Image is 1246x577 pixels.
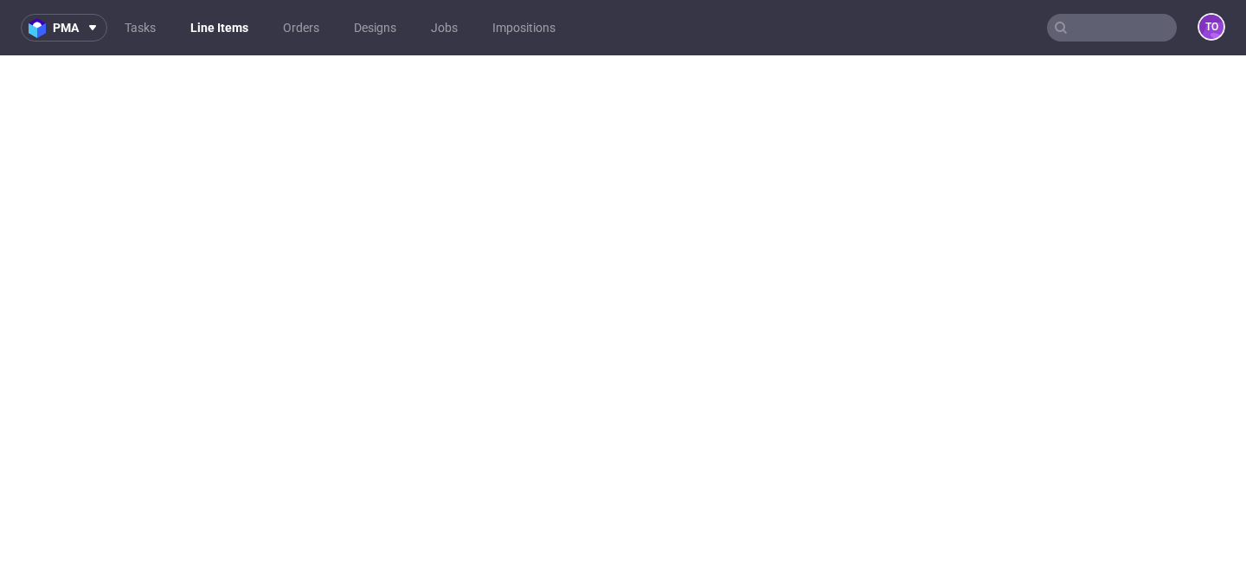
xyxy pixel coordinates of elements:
a: Impositions [482,14,566,42]
a: Jobs [421,14,468,42]
a: Designs [344,14,407,42]
figcaption: to [1199,15,1224,39]
span: pma [53,22,79,34]
button: pma [21,14,107,42]
a: Orders [273,14,330,42]
a: Tasks [114,14,166,42]
a: Line Items [180,14,259,42]
img: logo [29,18,53,38]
